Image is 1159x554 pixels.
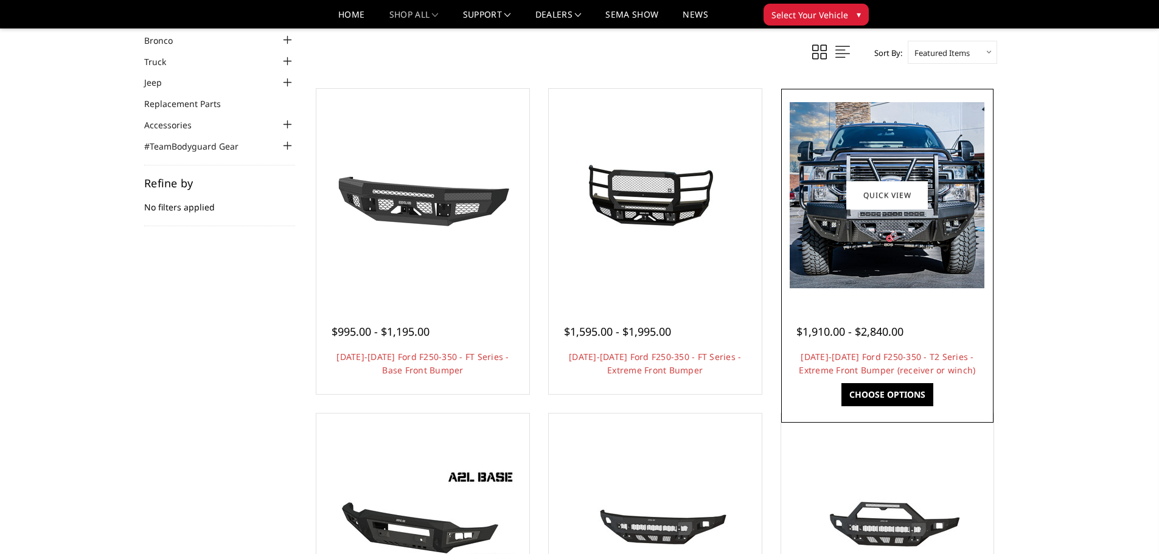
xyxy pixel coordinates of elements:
[144,34,188,47] a: Bronco
[569,351,741,376] a: [DATE]-[DATE] Ford F250-350 - FT Series - Extreme Front Bumper
[605,10,658,28] a: SEMA Show
[790,102,984,288] img: 2017-2022 Ford F250-350 - T2 Series - Extreme Front Bumper (receiver or winch)
[144,178,295,189] h5: Refine by
[389,10,439,28] a: shop all
[144,97,236,110] a: Replacement Parts
[846,181,928,209] a: Quick view
[338,10,364,28] a: Home
[144,140,254,153] a: #TeamBodyguard Gear
[771,9,848,21] span: Select Your Vehicle
[857,8,861,21] span: ▾
[463,10,511,28] a: Support
[144,55,181,68] a: Truck
[552,92,759,299] a: 2017-2022 Ford F250-350 - FT Series - Extreme Front Bumper 2017-2022 Ford F250-350 - FT Series - ...
[683,10,708,28] a: News
[796,324,903,339] span: $1,910.00 - $2,840.00
[564,324,671,339] span: $1,595.00 - $1,995.00
[535,10,582,28] a: Dealers
[336,351,509,376] a: [DATE]-[DATE] Ford F250-350 - FT Series - Base Front Bumper
[144,178,295,226] div: No filters applied
[799,351,975,376] a: [DATE]-[DATE] Ford F250-350 - T2 Series - Extreme Front Bumper (receiver or winch)
[764,4,869,26] button: Select Your Vehicle
[784,92,991,299] a: 2017-2022 Ford F250-350 - T2 Series - Extreme Front Bumper (receiver or winch) 2017-2022 Ford F25...
[325,140,520,250] img: 2017-2022 Ford F250-350 - FT Series - Base Front Bumper
[868,44,902,62] label: Sort By:
[332,324,430,339] span: $995.00 - $1,195.00
[144,76,177,89] a: Jeep
[319,92,526,299] a: 2017-2022 Ford F250-350 - FT Series - Base Front Bumper
[144,119,207,131] a: Accessories
[841,383,933,406] a: Choose Options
